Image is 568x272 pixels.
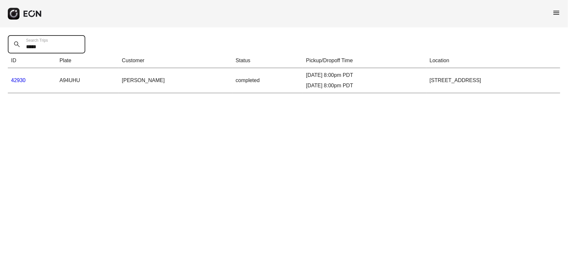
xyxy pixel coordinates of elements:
[232,68,303,93] td: completed
[303,53,426,68] th: Pickup/Dropoff Time
[11,78,26,83] a: 42930
[56,53,119,68] th: Plate
[426,53,560,68] th: Location
[118,53,232,68] th: Customer
[552,9,560,17] span: menu
[426,68,560,93] td: [STREET_ADDRESS]
[118,68,232,93] td: [PERSON_NAME]
[306,71,423,79] div: [DATE] 8:00pm PDT
[232,53,303,68] th: Status
[26,38,48,43] label: Search Trips
[56,68,119,93] td: A94UHU
[8,53,56,68] th: ID
[306,82,423,90] div: [DATE] 8:00pm PDT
